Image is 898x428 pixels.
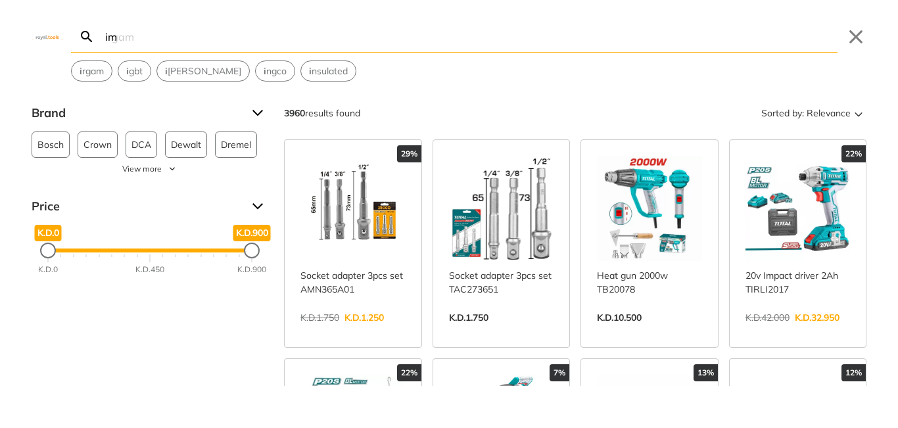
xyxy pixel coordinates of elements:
div: 13% [694,364,718,381]
strong: i [80,65,82,77]
button: Close [845,26,866,47]
span: Brand [32,103,242,124]
input: Search… [103,21,838,52]
div: Maximum Price [244,243,260,258]
button: Sorted by:Relevance Sort [759,103,866,124]
div: Suggestion: igbt [118,60,151,82]
span: DCA [131,132,151,157]
strong: i [126,65,129,77]
button: Select suggestion: iron [157,61,249,81]
span: Crown [83,132,112,157]
div: K.D.0 [38,264,58,275]
span: gbt [126,64,143,78]
svg: Sort [851,105,866,121]
div: 29% [397,145,421,162]
span: Price [32,196,242,217]
span: [PERSON_NAME] [165,64,241,78]
button: View more [32,163,268,175]
strong: i [264,65,266,77]
div: Suggestion: insulated [300,60,356,82]
span: rgam [80,64,104,78]
svg: Search [79,29,95,45]
div: 7% [550,364,569,381]
div: Suggestion: iron [156,60,250,82]
span: View more [122,163,162,175]
div: results found [284,103,360,124]
button: Dewalt [165,131,207,158]
span: nsulated [309,64,348,78]
div: 12% [841,364,866,381]
div: 22% [397,364,421,381]
strong: 3960 [284,107,305,119]
img: Close [32,34,63,39]
button: DCA [126,131,157,158]
div: 22% [841,145,866,162]
div: Suggestion: ingco [255,60,295,82]
div: K.D.450 [135,264,164,275]
button: Crown [78,131,118,158]
button: Select suggestion: igbt [118,61,151,81]
button: Bosch [32,131,70,158]
span: ngco [264,64,287,78]
strong: i [309,65,312,77]
span: Relevance [807,103,851,124]
strong: i [165,65,168,77]
div: Minimum Price [40,243,56,258]
div: Suggestion: irgam [71,60,112,82]
div: K.D.900 [237,264,266,275]
span: Dremel [221,132,251,157]
span: Dewalt [171,132,201,157]
span: Bosch [37,132,64,157]
button: Dremel [215,131,257,158]
button: Select suggestion: ingco [256,61,295,81]
button: Select suggestion: insulated [301,61,356,81]
button: Select suggestion: irgam [72,61,112,81]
